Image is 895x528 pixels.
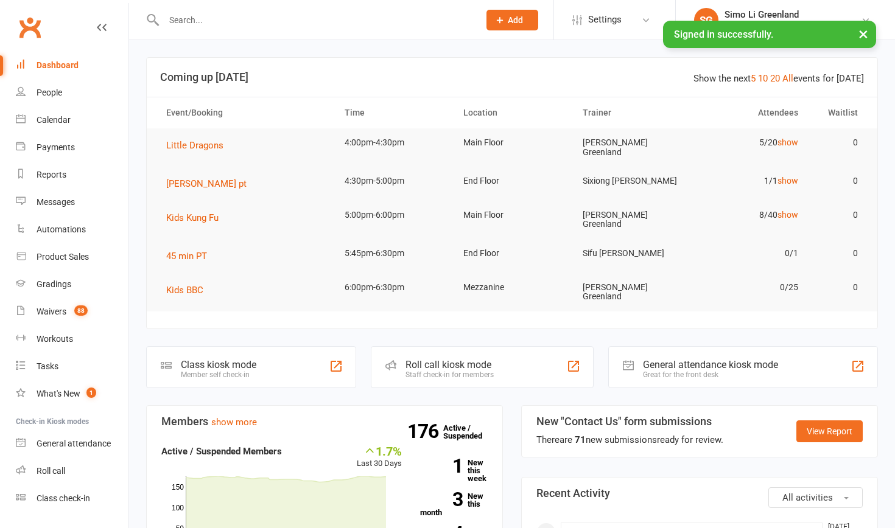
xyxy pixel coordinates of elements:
a: Messages [16,189,128,216]
div: Simo Li Greenland [725,9,861,20]
a: People [16,79,128,106]
div: Class check-in [37,493,90,503]
a: show [777,176,798,186]
div: Last 30 Days [357,444,402,470]
a: Reports [16,161,128,189]
div: Member self check-in [181,370,256,379]
strong: 1 [420,457,463,475]
span: Kids BBC [166,285,203,296]
th: Waitlist [809,97,869,128]
div: What's New [37,389,80,398]
td: Main Floor [452,128,571,157]
a: Automations [16,216,128,243]
td: 1/1 [690,167,809,195]
strong: 176 [407,422,443,440]
td: 4:30pm-5:00pm [334,167,452,195]
div: Roll call [37,466,65,476]
td: 5:00pm-6:00pm [334,201,452,229]
td: Sixiong [PERSON_NAME] [572,167,690,195]
h3: Members [161,415,488,428]
span: Kids Kung Fu [166,212,219,223]
span: [PERSON_NAME] pt [166,178,247,189]
th: Location [452,97,571,128]
td: Main Floor [452,201,571,229]
button: × [852,21,874,47]
td: End Floor [452,167,571,195]
div: Gradings [37,279,71,289]
td: 5:45pm-6:30pm [334,239,452,268]
td: [PERSON_NAME] Greenland [572,128,690,167]
span: Little Dragons [166,140,223,151]
span: Add [508,15,523,25]
th: Event/Booking [155,97,334,128]
div: Waivers [37,307,66,316]
button: Kids Kung Fu [166,210,227,225]
button: All activities [768,487,863,508]
a: View Report [796,420,863,442]
td: End Floor [452,239,571,268]
div: Tasks [37,361,58,371]
button: 45 min PT [166,249,216,263]
a: Waivers 88 [16,298,128,325]
div: SG [694,8,718,32]
th: Time [334,97,452,128]
td: Sifu [PERSON_NAME] [572,239,690,268]
span: Signed in successfully. [674,29,773,40]
div: Automations [37,224,86,234]
button: Kids BBC [166,283,212,297]
th: Trainer [572,97,690,128]
a: Dashboard [16,52,128,79]
a: Product Sales [16,243,128,271]
a: show [777,210,798,220]
span: 88 [74,305,88,316]
div: Class kiosk mode [181,359,256,370]
a: 3New this month [420,492,488,516]
div: People [37,88,62,97]
div: Workouts [37,334,73,344]
td: 0 [809,128,869,157]
a: 20 [770,73,780,84]
div: Product Sales [37,252,89,262]
span: Settings [588,6,622,33]
a: 10 [758,73,768,84]
td: [PERSON_NAME] Greenland [572,201,690,239]
td: 4:00pm-4:30pm [334,128,452,157]
td: 8/40 [690,201,809,229]
h3: Recent Activity [536,487,863,499]
td: 5/20 [690,128,809,157]
a: Tasks [16,353,128,380]
button: [PERSON_NAME] pt [166,176,255,191]
input: Search... [160,12,471,29]
td: 0/1 [690,239,809,268]
strong: Active / Suspended Members [161,446,282,457]
td: 0 [809,201,869,229]
a: What's New1 [16,380,128,408]
div: Roll call kiosk mode [405,359,494,370]
td: [PERSON_NAME] Greenland [572,273,690,311]
h3: Coming up [DATE] [160,71,864,83]
h3: New "Contact Us" form submissions [536,415,723,428]
td: Mezzanine [452,273,571,302]
a: 176Active / Suspended [443,415,497,449]
div: Emerald Dragon Martial Arts Pty Ltd [725,20,861,31]
a: 1New this week [420,459,488,482]
button: Little Dragons [166,138,232,153]
div: Payments [37,142,75,152]
th: Attendees [690,97,809,128]
span: 1 [86,387,96,398]
div: Reports [37,170,66,179]
td: 0 [809,239,869,268]
div: General attendance kiosk mode [643,359,778,370]
a: Workouts [16,325,128,353]
a: 5 [751,73,756,84]
div: Messages [37,197,75,207]
a: show more [211,417,257,428]
strong: 71 [575,434,586,445]
div: 1.7% [357,444,402,457]
div: Calendar [37,115,71,125]
td: 0/25 [690,273,809,302]
td: 0 [809,167,869,195]
a: Payments [16,134,128,161]
a: Calendar [16,106,128,134]
div: General attendance [37,439,111,448]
